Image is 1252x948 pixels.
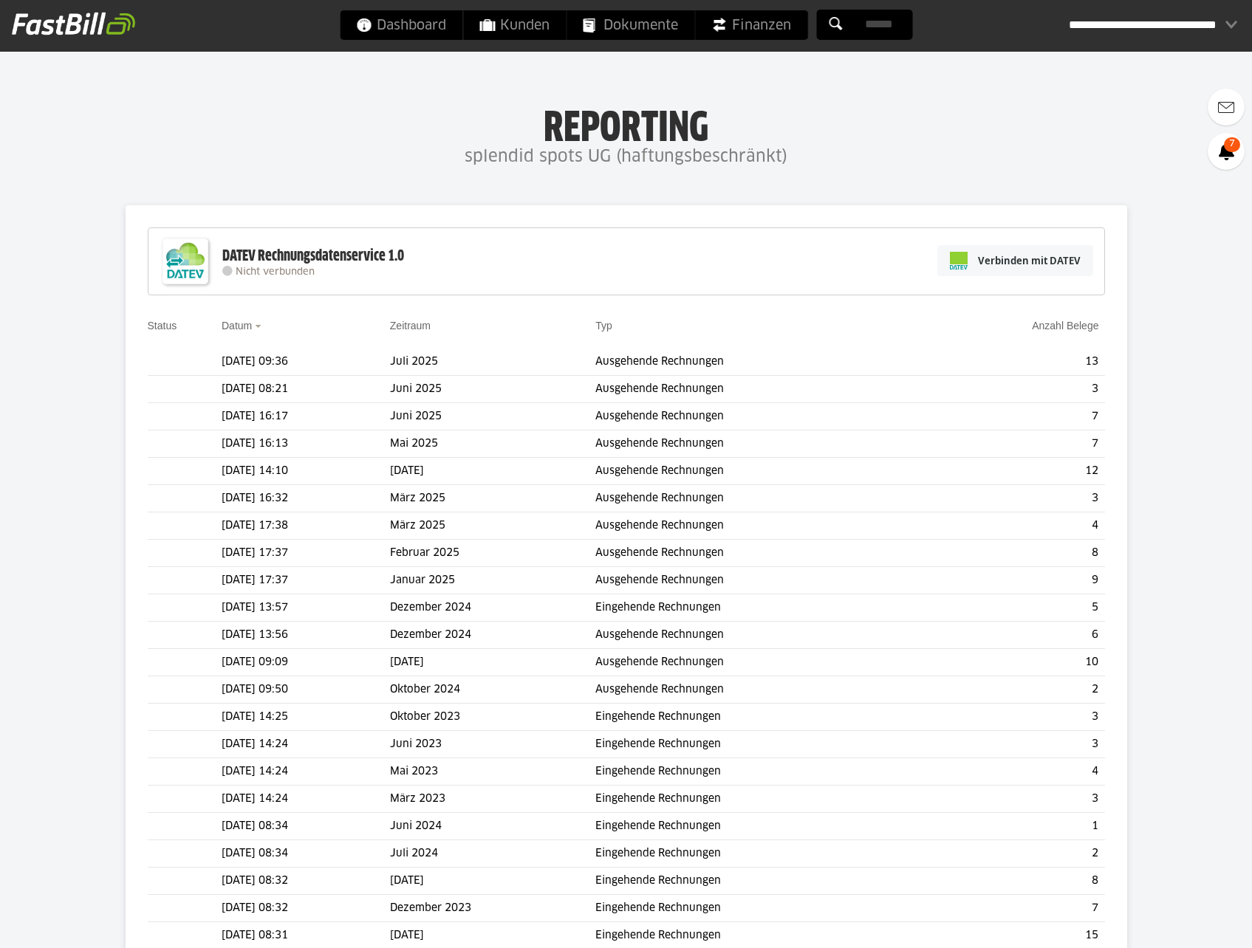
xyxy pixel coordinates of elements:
[390,731,595,758] td: Juni 2023
[595,567,920,594] td: Ausgehende Rechnungen
[390,485,595,512] td: März 2025
[390,868,595,895] td: [DATE]
[595,512,920,540] td: Ausgehende Rechnungen
[390,840,595,868] td: Juli 2024
[222,594,390,622] td: [DATE] 13:57
[390,786,595,813] td: März 2023
[222,512,390,540] td: [DATE] 17:38
[222,567,390,594] td: [DATE] 17:37
[567,10,694,40] a: Dokumente
[222,649,390,676] td: [DATE] 09:09
[583,10,678,40] span: Dokumente
[921,430,1105,458] td: 7
[222,430,390,458] td: [DATE] 16:13
[222,458,390,485] td: [DATE] 14:10
[222,786,390,813] td: [DATE] 14:24
[950,252,968,269] img: pi-datev-logo-farbig-24.svg
[390,594,595,622] td: Dezember 2024
[390,622,595,649] td: Dezember 2024
[595,868,920,895] td: Eingehende Rechnungen
[390,320,431,332] a: Zeitraum
[921,758,1105,786] td: 4
[222,895,390,922] td: [DATE] 08:32
[222,320,252,332] a: Datum
[595,786,920,813] td: Eingehende Rechnungen
[463,10,566,40] a: Kunden
[390,895,595,922] td: Dezember 2023
[921,622,1105,649] td: 6
[222,731,390,758] td: [DATE] 14:24
[921,813,1105,840] td: 1
[921,567,1105,594] td: 9
[595,676,920,704] td: Ausgehende Rechnungen
[390,704,595,731] td: Oktober 2023
[921,540,1105,567] td: 8
[222,868,390,895] td: [DATE] 08:32
[595,758,920,786] td: Eingehende Rechnungen
[921,676,1105,704] td: 2
[390,758,595,786] td: Mai 2023
[595,840,920,868] td: Eingehende Rechnungen
[156,232,215,291] img: DATEV-Datenservice Logo
[595,376,920,403] td: Ausgehende Rechnungen
[921,458,1105,485] td: 12
[222,813,390,840] td: [DATE] 08:34
[222,676,390,704] td: [DATE] 09:50
[921,348,1105,376] td: 13
[978,253,1081,268] span: Verbinden mit DATEV
[595,348,920,376] td: Ausgehende Rechnungen
[595,430,920,458] td: Ausgehende Rechnungen
[921,376,1105,403] td: 3
[921,704,1105,731] td: 3
[148,320,177,332] a: Status
[390,540,595,567] td: Februar 2025
[340,10,462,40] a: Dashboard
[595,622,920,649] td: Ausgehende Rechnungen
[921,594,1105,622] td: 5
[595,458,920,485] td: Ausgehende Rechnungen
[390,348,595,376] td: Juli 2025
[390,458,595,485] td: [DATE]
[222,485,390,512] td: [DATE] 16:32
[222,840,390,868] td: [DATE] 08:34
[222,376,390,403] td: [DATE] 08:21
[236,267,315,277] span: Nicht verbunden
[921,485,1105,512] td: 3
[921,512,1105,540] td: 4
[921,786,1105,813] td: 3
[595,320,612,332] a: Typ
[1032,320,1098,332] a: Anzahl Belege
[921,840,1105,868] td: 2
[1224,137,1240,152] span: 7
[390,430,595,458] td: Mai 2025
[12,12,135,35] img: fastbill_logo_white.png
[148,104,1104,142] h1: Reporting
[390,512,595,540] td: März 2025
[921,649,1105,676] td: 10
[390,813,595,840] td: Juni 2024
[595,813,920,840] td: Eingehende Rechnungen
[1208,133,1245,170] a: 7
[390,376,595,403] td: Juni 2025
[921,868,1105,895] td: 8
[222,348,390,376] td: [DATE] 09:36
[595,403,920,430] td: Ausgehende Rechnungen
[595,704,920,731] td: Eingehende Rechnungen
[595,485,920,512] td: Ausgehende Rechnungen
[222,540,390,567] td: [DATE] 17:37
[695,10,807,40] a: Finanzen
[921,895,1105,922] td: 7
[390,403,595,430] td: Juni 2025
[937,245,1093,276] a: Verbinden mit DATEV
[222,403,390,430] td: [DATE] 16:17
[595,895,920,922] td: Eingehende Rechnungen
[595,731,920,758] td: Eingehende Rechnungen
[595,649,920,676] td: Ausgehende Rechnungen
[222,247,404,266] div: DATEV Rechnungsdatenservice 1.0
[479,10,550,40] span: Kunden
[356,10,446,40] span: Dashboard
[390,567,595,594] td: Januar 2025
[595,594,920,622] td: Eingehende Rechnungen
[390,649,595,676] td: [DATE]
[255,325,264,328] img: sort_desc.gif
